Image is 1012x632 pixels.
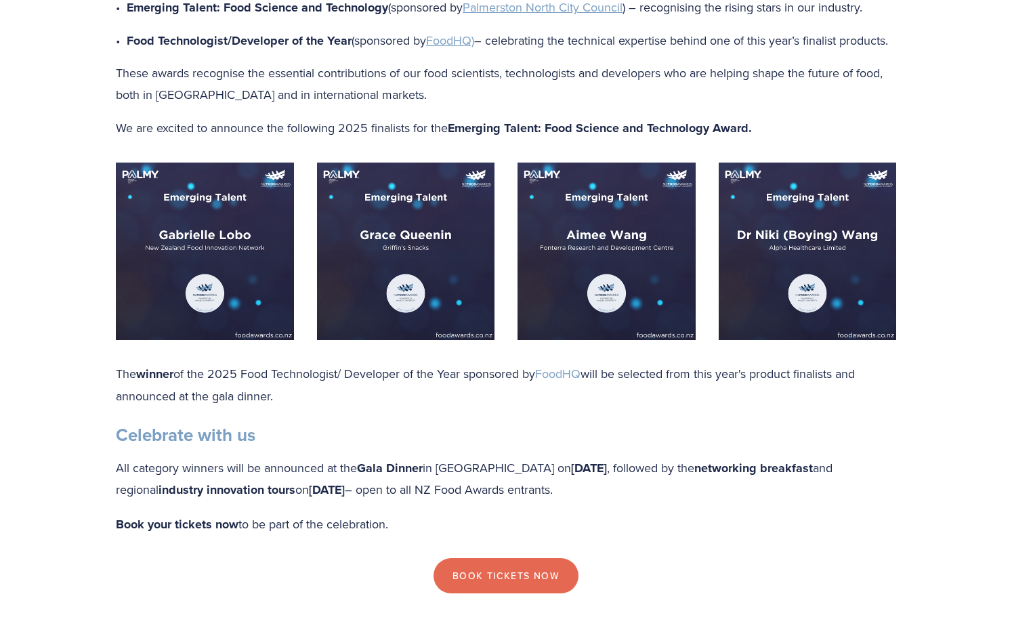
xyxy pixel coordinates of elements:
strong: industry innovation tours [159,481,295,499]
strong: networking breakfast [694,459,813,477]
a: FoodHQ [535,365,581,382]
strong: winner [136,365,173,383]
p: These awards recognise the essential contributions of our food scientists, technologists and deve... [116,62,896,105]
strong: [DATE] [309,481,345,499]
p: (sponsored by – celebrating the technical expertise behind one of this year’s finalist products. [127,30,896,52]
strong: Book your tickets now [116,515,238,533]
p: We are excited to announce the following 2025 finalists for the [116,117,896,140]
strong: Food Technologist/Developer of the Year [127,32,352,49]
strong: [DATE] [571,459,607,477]
p: to be part of the celebration. [116,513,896,536]
a: Book Tickets now [434,558,578,593]
strong: Celebrate with us [116,422,255,448]
strong: Emerging Talent: Food Science and Technology Award. [448,119,752,137]
strong: Gala Dinner [357,459,423,477]
p: All category winners will be announced at the in [GEOGRAPHIC_DATA] on , followed by the and regio... [116,457,896,501]
p: The of the 2025 Food Technologist/ Developer of the Year sponsored by will be selected from this ... [116,363,896,406]
a: FoodHQ) [426,32,474,49]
